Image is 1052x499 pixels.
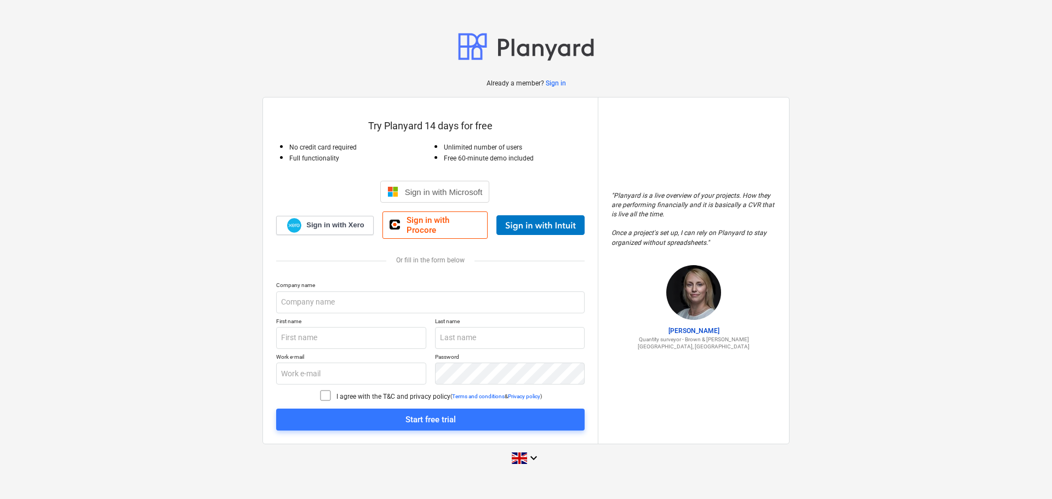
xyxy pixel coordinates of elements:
a: Sign in with Procore [382,211,488,239]
p: [PERSON_NAME] [611,326,776,336]
p: First name [276,318,426,327]
p: Already a member? [487,79,546,88]
div: Or fill in the form below [276,256,585,264]
img: Claire Hill [666,265,721,320]
input: Last name [435,327,585,349]
p: I agree with the T&C and privacy policy [336,392,450,402]
p: No credit card required [289,143,431,152]
img: Microsoft logo [387,186,398,197]
p: Full functionality [289,154,431,163]
p: Company name [276,282,585,291]
a: Terms and conditions [452,393,505,399]
div: Start free trial [405,412,456,427]
input: First name [276,327,426,349]
p: [GEOGRAPHIC_DATA], [GEOGRAPHIC_DATA] [611,343,776,350]
a: Sign in [546,79,566,88]
input: Work e-mail [276,363,426,385]
p: Work e-mail [276,353,426,363]
p: Quantity surveyor - Brown & [PERSON_NAME] [611,336,776,343]
i: keyboard_arrow_down [527,451,540,464]
p: " Planyard is a live overview of your projects. How they are performing financially and it is bas... [611,191,776,248]
p: Try Planyard 14 days for free [276,119,585,133]
p: Free 60-minute demo included [444,154,585,163]
span: Sign in with Microsoft [405,187,483,197]
a: Sign in with Xero [276,216,374,235]
p: Last name [435,318,585,327]
img: Xero logo [287,218,301,233]
span: Sign in with Procore [407,215,481,235]
input: Company name [276,291,585,313]
p: Password [435,353,585,363]
a: Privacy policy [508,393,540,399]
span: Sign in with Xero [306,220,364,230]
button: Start free trial [276,409,585,431]
p: Unlimited number of users [444,143,585,152]
p: ( & ) [450,393,542,400]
